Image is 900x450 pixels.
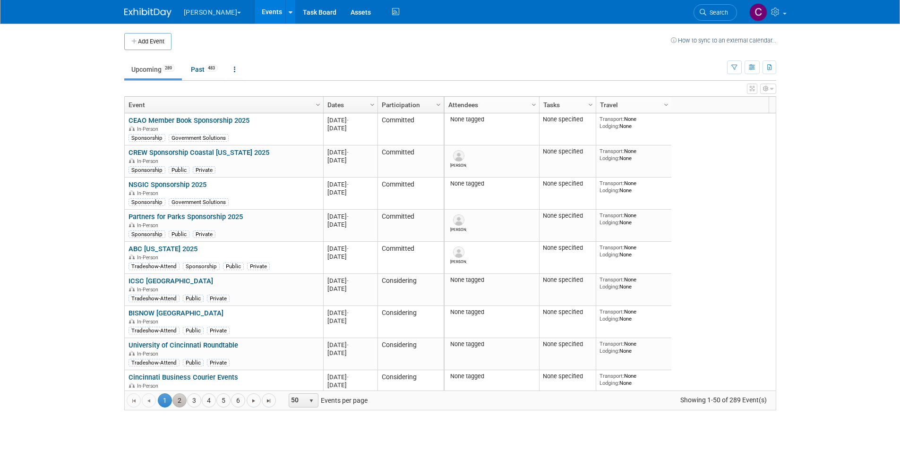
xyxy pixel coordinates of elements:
td: Committed [377,210,444,242]
span: Transport: [600,180,624,187]
img: Cassidy Wright [749,3,767,21]
a: Go to the next page [247,393,261,408]
div: [DATE] [327,349,373,357]
div: [DATE] [327,148,373,156]
a: 5 [216,393,231,408]
span: Lodging: [600,251,619,258]
div: Sponsorship [129,166,165,174]
div: Andrew Pack [450,226,467,232]
div: None None [600,244,668,258]
a: Column Settings [313,97,323,111]
span: - [347,181,349,188]
span: - [347,117,349,124]
span: 50 [289,394,305,407]
a: BISNOW [GEOGRAPHIC_DATA] [129,309,223,317]
div: [DATE] [327,156,373,164]
span: In-Person [137,190,161,196]
div: [DATE] [327,180,373,188]
span: Lodging: [600,187,619,194]
span: Column Settings [530,101,538,109]
a: Cincinnati Business Courier Events [129,373,238,382]
img: Kristi Barker [453,150,464,161]
span: In-Person [137,383,161,389]
div: Private [207,359,230,366]
img: In-Person Event [129,383,135,388]
span: Lodging: [600,315,619,322]
div: None None [600,340,668,354]
span: In-Person [137,158,161,164]
div: [DATE] [327,381,373,389]
a: Go to the first page [127,393,141,408]
a: Event [129,97,317,113]
span: Lodging: [600,348,619,354]
span: In-Person [137,319,161,325]
span: Go to the first page [130,397,137,405]
a: Tasks [543,97,590,113]
span: Transport: [600,244,624,251]
div: None tagged [448,340,535,348]
td: Committed [377,242,444,274]
img: In-Person Event [129,222,135,227]
img: In-Person Event [129,158,135,163]
span: - [347,309,349,316]
div: [DATE] [327,221,373,229]
a: NSGIC Sponsorship 2025 [129,180,206,189]
div: Tradeshow-Attend [129,263,180,270]
div: None tagged [448,180,535,187]
div: None None [600,373,668,386]
img: In-Person Event [129,126,135,131]
td: Committed [377,178,444,210]
div: Public [223,263,244,270]
span: Column Settings [314,101,322,109]
span: Go to the next page [250,397,257,405]
div: Tradeshow-Attend [129,327,180,334]
span: Lodging: [600,155,619,161]
a: CREW Sponsorship Coastal [US_STATE] 2025 [129,148,269,157]
span: - [347,213,349,220]
img: In-Person Event [129,190,135,195]
div: Sponsorship [129,230,165,238]
div: None specified [543,212,592,220]
span: In-Person [137,287,161,293]
span: In-Person [137,255,161,261]
span: Column Settings [435,101,442,109]
div: [DATE] [327,212,373,221]
img: In-Person Event [129,351,135,356]
span: - [347,341,349,348]
a: Travel [600,97,665,113]
span: Go to the previous page [145,397,153,405]
span: Column Settings [662,101,670,109]
div: None specified [543,276,592,284]
a: Participation [382,97,437,113]
div: Brandon Knight [450,258,467,264]
div: Private [193,230,215,238]
div: [DATE] [327,253,373,261]
div: Public [183,359,204,366]
div: None tagged [448,308,535,316]
a: Partners for Parks Sponsorship 2025 [129,212,243,221]
div: Sponsorship [129,198,165,206]
a: Column Settings [661,97,671,111]
div: [DATE] [327,373,373,381]
div: Public [183,327,204,334]
span: - [347,149,349,156]
div: Tradeshow-Attend [129,295,180,302]
span: Search [706,9,728,16]
span: Lodging: [600,283,619,290]
div: None specified [543,180,592,187]
a: How to sync to an external calendar... [671,37,776,44]
div: [DATE] [327,285,373,293]
a: 3 [187,393,201,408]
span: Lodging: [600,219,619,226]
span: Lodging: [600,380,619,386]
a: 4 [202,393,216,408]
div: None specified [543,116,592,123]
div: None None [600,148,668,161]
div: Public [183,295,204,302]
div: Private [247,263,270,270]
button: Add Event [124,33,171,50]
div: None None [600,212,668,226]
a: ABC [US_STATE] 2025 [129,245,197,253]
a: Column Settings [433,97,444,111]
span: Column Settings [369,101,376,109]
